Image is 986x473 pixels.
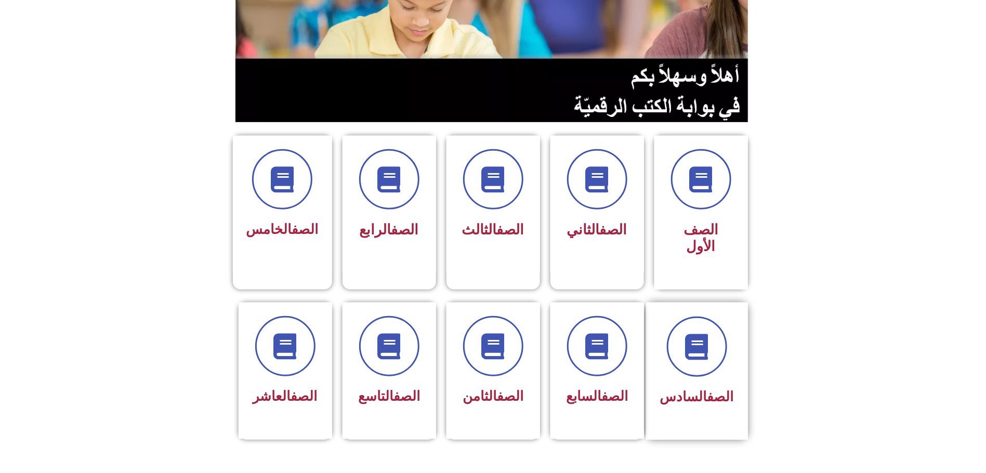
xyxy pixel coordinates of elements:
[463,388,523,404] span: الثامن
[567,221,627,238] span: الثاني
[600,221,627,238] a: الصف
[358,388,420,404] span: التاسع
[462,221,524,238] span: الثالث
[660,389,734,404] span: السادس
[393,388,420,404] a: الصف
[292,221,319,237] a: الصف
[391,221,419,238] a: الصف
[707,389,734,404] a: الصف
[360,221,419,238] span: الرابع
[566,388,628,404] span: السابع
[683,221,718,255] span: الصف الأول
[497,221,524,238] a: الصف
[246,221,319,237] span: الخامس
[497,388,523,404] a: الصف
[291,388,318,404] a: الصف
[253,388,318,404] span: العاشر
[601,388,628,404] a: الصف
